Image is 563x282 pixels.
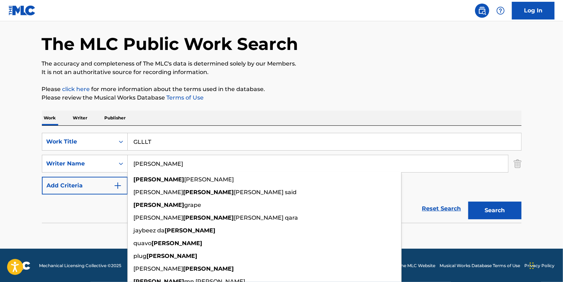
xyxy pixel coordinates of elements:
[46,159,110,168] div: Writer Name
[134,176,184,183] strong: [PERSON_NAME]
[134,227,165,234] span: jaybeez da
[134,240,152,247] span: quavo
[134,253,147,259] span: plug
[183,265,234,272] strong: [PERSON_NAME]
[42,85,521,94] p: Please for more information about the terms used in the database.
[419,201,465,216] a: Reset Search
[152,240,203,247] strong: [PERSON_NAME]
[71,111,90,125] p: Writer
[475,4,489,18] a: Public Search
[62,86,90,92] a: click here
[42,111,58,125] p: Work
[398,263,435,269] a: The MLC Website
[184,176,234,183] span: [PERSON_NAME]
[39,263,121,269] span: Mechanical Licensing Collective © 2025
[184,202,202,208] span: grape
[42,133,521,223] form: Search Form
[165,227,216,234] strong: [PERSON_NAME]
[134,214,183,221] span: [PERSON_NAME]
[528,248,563,282] iframe: Chat Widget
[103,111,128,125] p: Publisher
[42,68,521,77] p: It is not an authoritative source for recording information.
[46,137,110,146] div: Work Title
[468,202,521,219] button: Search
[134,265,183,272] span: [PERSON_NAME]
[9,5,36,16] img: MLC Logo
[134,189,183,196] span: [PERSON_NAME]
[514,155,521,173] img: Delete Criterion
[42,60,521,68] p: The accuracy and completeness of The MLC's data is determined solely by our Members.
[114,181,122,190] img: 9d2ae6d4665cec9f34b9.svg
[524,263,554,269] a: Privacy Policy
[9,261,31,270] img: logo
[496,6,505,15] img: help
[147,253,198,259] strong: [PERSON_NAME]
[478,6,486,15] img: search
[42,33,298,55] h1: The MLC Public Work Search
[512,2,554,19] a: Log In
[183,214,234,221] strong: [PERSON_NAME]
[42,177,128,194] button: Add Criteria
[165,94,204,101] a: Terms of Use
[493,4,508,18] div: Help
[530,255,534,276] div: Drag
[42,94,521,102] p: Please review the Musical Works Database
[183,189,234,196] strong: [PERSON_NAME]
[234,214,298,221] span: [PERSON_NAME] qara
[134,202,184,208] strong: [PERSON_NAME]
[440,263,520,269] a: Musical Works Database Terms of Use
[234,189,297,196] span: [PERSON_NAME] said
